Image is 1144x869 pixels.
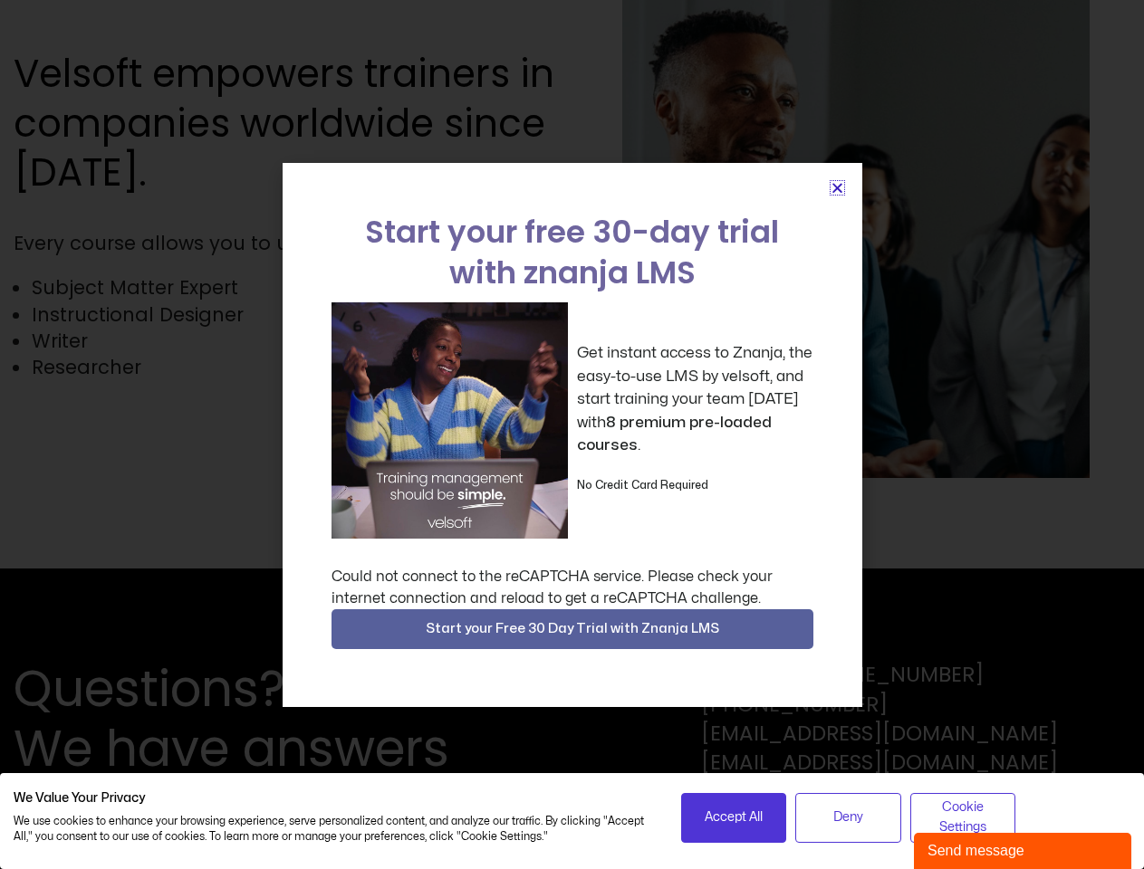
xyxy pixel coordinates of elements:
button: Adjust cookie preferences [910,793,1016,843]
button: Deny all cookies [795,793,901,843]
button: Start your Free 30 Day Trial with Znanja LMS [332,609,813,649]
img: a woman sitting at her laptop dancing [332,302,568,539]
h2: We Value Your Privacy [14,790,654,807]
button: Accept all cookies [681,793,787,843]
span: Start your Free 30 Day Trial with Znanja LMS [426,618,719,640]
a: Close [831,181,844,195]
strong: No Credit Card Required [577,480,708,491]
p: We use cookies to enhance your browsing experience, serve personalized content, and analyze our t... [14,814,654,845]
span: Cookie Settings [922,797,1005,838]
p: Get instant access to Znanja, the easy-to-use LMS by velsoft, and start training your team [DATE]... [577,341,813,457]
span: Accept All [705,807,763,827]
h2: Start your free 30-day trial with znanja LMS [332,212,813,293]
span: Deny [833,807,863,827]
strong: 8 premium pre-loaded courses [577,415,772,454]
iframe: chat widget [914,829,1135,869]
div: Could not connect to the reCAPTCHA service. Please check your internet connection and reload to g... [332,566,813,609]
